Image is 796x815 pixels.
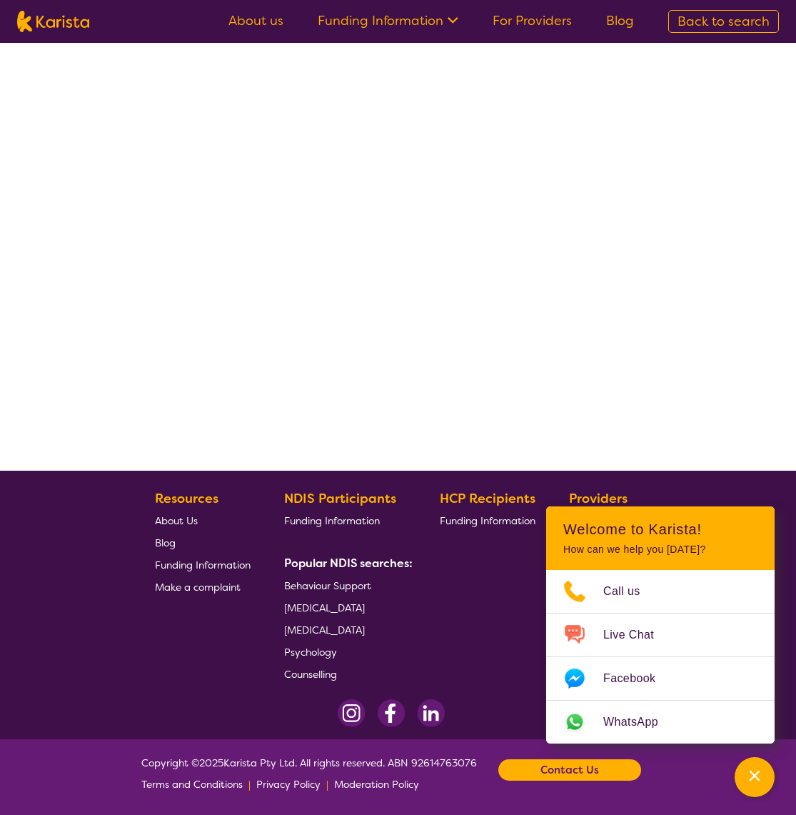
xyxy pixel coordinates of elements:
[417,699,445,727] img: LinkedIn
[603,711,675,733] span: WhatsApp
[603,624,671,646] span: Live Chat
[546,570,775,744] ul: Choose channel
[284,641,407,663] a: Psychology
[256,774,321,795] a: Privacy Policy
[155,581,241,594] span: Make a complaint
[284,668,337,681] span: Counselling
[546,506,775,744] div: Channel Menu
[334,778,419,791] span: Moderation Policy
[440,514,535,527] span: Funding Information
[155,576,251,598] a: Make a complaint
[284,663,407,685] a: Counselling
[284,490,396,507] b: NDIS Participants
[284,596,407,619] a: [MEDICAL_DATA]
[141,778,243,791] span: Terms and Conditions
[284,646,337,659] span: Psychology
[546,701,775,744] a: Web link opens in a new tab.
[326,774,328,795] p: |
[668,10,779,33] a: Back to search
[540,759,599,781] b: Contact Us
[155,514,198,527] span: About Us
[141,752,477,795] span: Copyright © 2025 Karista Pty Ltd. All rights reserved. ABN 92614763076
[284,574,407,596] a: Behaviour Support
[677,13,770,30] span: Back to search
[284,579,371,592] span: Behaviour Support
[569,490,628,507] b: Providers
[377,699,405,727] img: Facebook
[284,619,407,641] a: [MEDICAL_DATA]
[318,12,458,29] a: Funding Information
[141,774,243,795] a: Terms and Conditions
[284,514,380,527] span: Funding Information
[493,12,572,29] a: For Providers
[284,556,413,571] b: Popular NDIS searches:
[284,601,365,614] span: [MEDICAL_DATA]
[338,699,366,727] img: Instagram
[155,509,251,531] a: About Us
[603,581,658,602] span: Call us
[284,624,365,636] span: [MEDICAL_DATA]
[155,490,218,507] b: Resources
[155,531,251,554] a: Blog
[440,490,535,507] b: HCP Recipients
[563,544,757,556] p: How can we help you [DATE]?
[155,559,251,571] span: Funding Information
[155,536,176,549] span: Blog
[256,778,321,791] span: Privacy Policy
[603,668,672,689] span: Facebook
[563,521,757,538] h2: Welcome to Karista!
[334,774,419,795] a: Moderation Policy
[440,509,535,531] a: Funding Information
[735,757,775,797] button: Channel Menu
[606,12,634,29] a: Blog
[284,509,407,531] a: Funding Information
[17,11,89,32] img: Karista logo
[248,774,251,795] p: |
[228,12,283,29] a: About us
[155,554,251,576] a: Funding Information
